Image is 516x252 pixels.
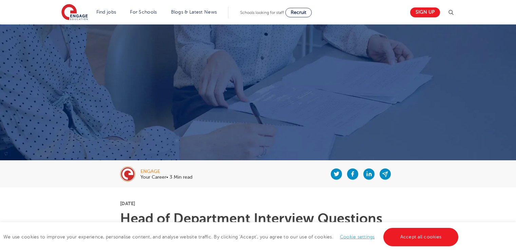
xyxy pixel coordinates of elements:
[120,201,396,206] p: [DATE]
[171,10,217,15] a: Blogs & Latest News
[96,10,116,15] a: Find jobs
[3,234,460,239] span: We use cookies to improve your experience, personalise content, and analyse website traffic. By c...
[140,169,192,174] div: engage
[340,234,375,239] a: Cookie settings
[383,228,459,246] a: Accept all cookies
[291,10,306,15] span: Recruit
[120,212,396,226] h1: Head of Department Interview Questions
[410,7,440,17] a: Sign up
[285,8,312,17] a: Recruit
[240,10,284,15] span: Schools looking for staff
[140,175,192,180] p: Your Career• 3 Min read
[61,4,88,21] img: Engage Education
[130,10,157,15] a: For Schools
